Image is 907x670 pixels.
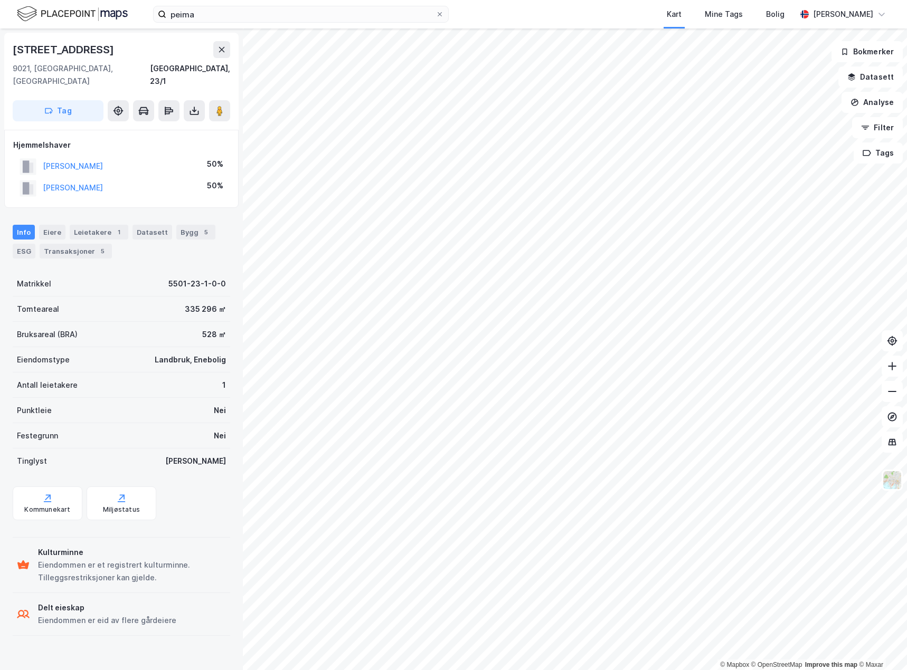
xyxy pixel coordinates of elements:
[854,619,907,670] div: Kontrollprogram for chat
[38,601,176,614] div: Delt eieskap
[214,404,226,417] div: Nei
[13,41,116,58] div: [STREET_ADDRESS]
[207,158,223,170] div: 50%
[13,62,150,88] div: 9021, [GEOGRAPHIC_DATA], [GEOGRAPHIC_DATA]
[17,277,51,290] div: Matrikkel
[842,92,903,113] button: Analyse
[103,505,140,514] div: Miljøstatus
[13,139,230,151] div: Hjemmelshaver
[168,277,226,290] div: 5501-23-1-0-0
[852,117,903,138] button: Filter
[17,303,59,315] div: Tomteareal
[155,353,226,366] div: Landbruk, Enebolig
[838,66,903,88] button: Datasett
[854,619,907,670] iframe: Chat Widget
[207,179,223,192] div: 50%
[766,8,785,21] div: Bolig
[17,379,78,391] div: Antall leietakere
[882,470,902,490] img: Z
[114,227,124,237] div: 1
[39,225,65,240] div: Eiere
[201,227,211,237] div: 5
[17,328,78,341] div: Bruksareal (BRA)
[166,6,436,22] input: Søk på adresse, matrikkel, gårdeiere, leietakere eller personer
[13,225,35,240] div: Info
[854,142,903,164] button: Tags
[176,225,215,240] div: Bygg
[38,614,176,627] div: Eiendommen er eid av flere gårdeiere
[40,244,112,259] div: Transaksjoner
[813,8,873,21] div: [PERSON_NAME]
[202,328,226,341] div: 528 ㎡
[165,455,226,467] div: [PERSON_NAME]
[805,661,857,668] a: Improve this map
[70,225,128,240] div: Leietakere
[185,303,226,315] div: 335 296 ㎡
[17,429,58,442] div: Festegrunn
[832,41,903,62] button: Bokmerker
[751,661,802,668] a: OpenStreetMap
[17,353,70,366] div: Eiendomstype
[222,379,226,391] div: 1
[38,559,226,584] div: Eiendommen er et registrert kulturminne. Tilleggsrestriksjoner kan gjelde.
[17,404,52,417] div: Punktleie
[705,8,743,21] div: Mine Tags
[13,100,103,121] button: Tag
[150,62,230,88] div: [GEOGRAPHIC_DATA], 23/1
[24,505,70,514] div: Kommunekart
[38,546,226,559] div: Kulturminne
[17,5,128,23] img: logo.f888ab2527a4732fd821a326f86c7f29.svg
[13,244,35,259] div: ESG
[17,455,47,467] div: Tinglyst
[97,246,108,256] div: 5
[214,429,226,442] div: Nei
[720,661,749,668] a: Mapbox
[667,8,682,21] div: Kart
[133,225,172,240] div: Datasett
